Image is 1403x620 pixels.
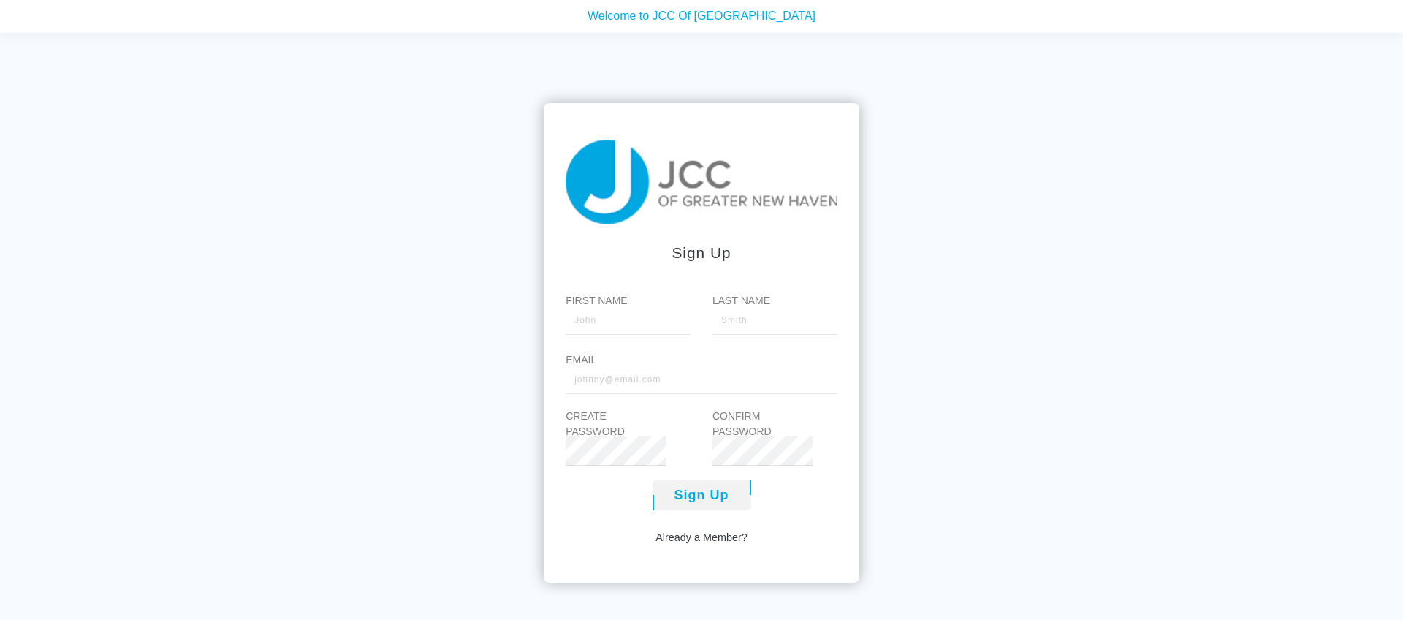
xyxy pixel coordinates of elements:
[712,306,837,335] input: Smith
[712,409,813,439] label: Confirm Password
[566,306,691,335] input: John
[566,352,837,368] label: Email
[566,409,666,439] label: Create Password
[712,293,837,309] label: Last Name
[11,3,1392,21] p: Welcome to JCC Of [GEOGRAPHIC_DATA]
[566,293,691,309] label: First Name
[566,140,837,223] img: taiji-logo.png
[566,241,837,264] div: Sign up
[653,480,751,510] button: Sign Up
[566,365,837,394] input: johnny@email.com
[655,530,748,546] a: Already a Member?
